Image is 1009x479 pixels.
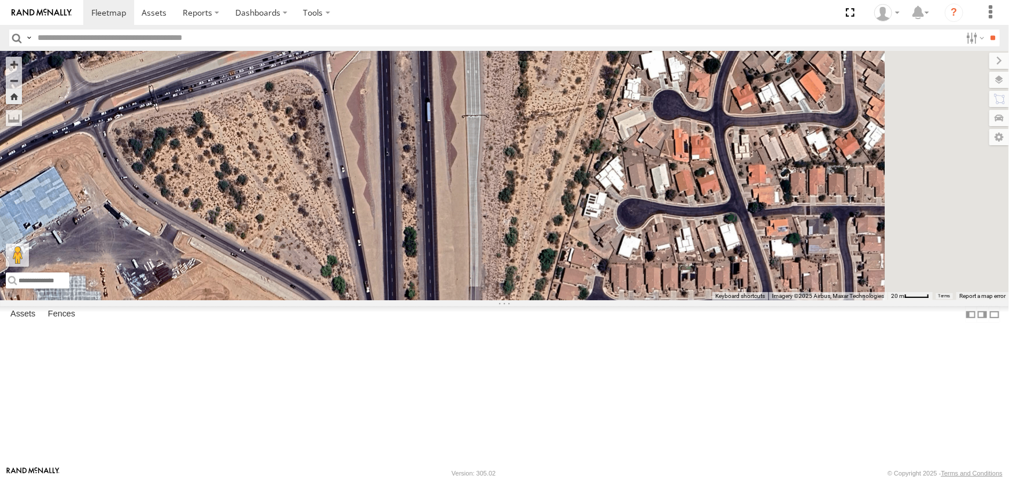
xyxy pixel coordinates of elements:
label: Dock Summary Table to the Right [977,306,988,323]
span: 20 m [891,293,904,299]
label: Search Filter Options [962,30,986,46]
label: Search Query [24,30,34,46]
label: Hide Summary Table [989,306,1000,323]
img: rand-logo.svg [12,9,72,17]
button: Drag Pegman onto the map to open Street View [6,244,29,267]
div: Jason Ham [870,4,904,21]
i: ? [945,3,963,22]
label: Measure [6,110,22,126]
label: Map Settings [989,129,1009,145]
button: Zoom Home [6,89,22,104]
a: Terms [938,293,951,298]
button: Map Scale: 20 m per 39 pixels [888,292,933,300]
span: Imagery ©2025 Airbus, Maxar Technologies [772,293,884,299]
button: Zoom in [6,57,22,72]
label: Assets [5,307,41,323]
button: Zoom out [6,72,22,89]
a: Report a map error [959,293,1006,299]
a: Terms and Conditions [941,470,1003,477]
label: Fences [42,307,81,323]
button: Keyboard shortcuts [715,292,765,300]
div: Version: 305.02 [452,470,496,477]
a: Visit our Website [6,467,60,479]
div: © Copyright 2025 - [888,470,1003,477]
label: Dock Summary Table to the Left [965,306,977,323]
